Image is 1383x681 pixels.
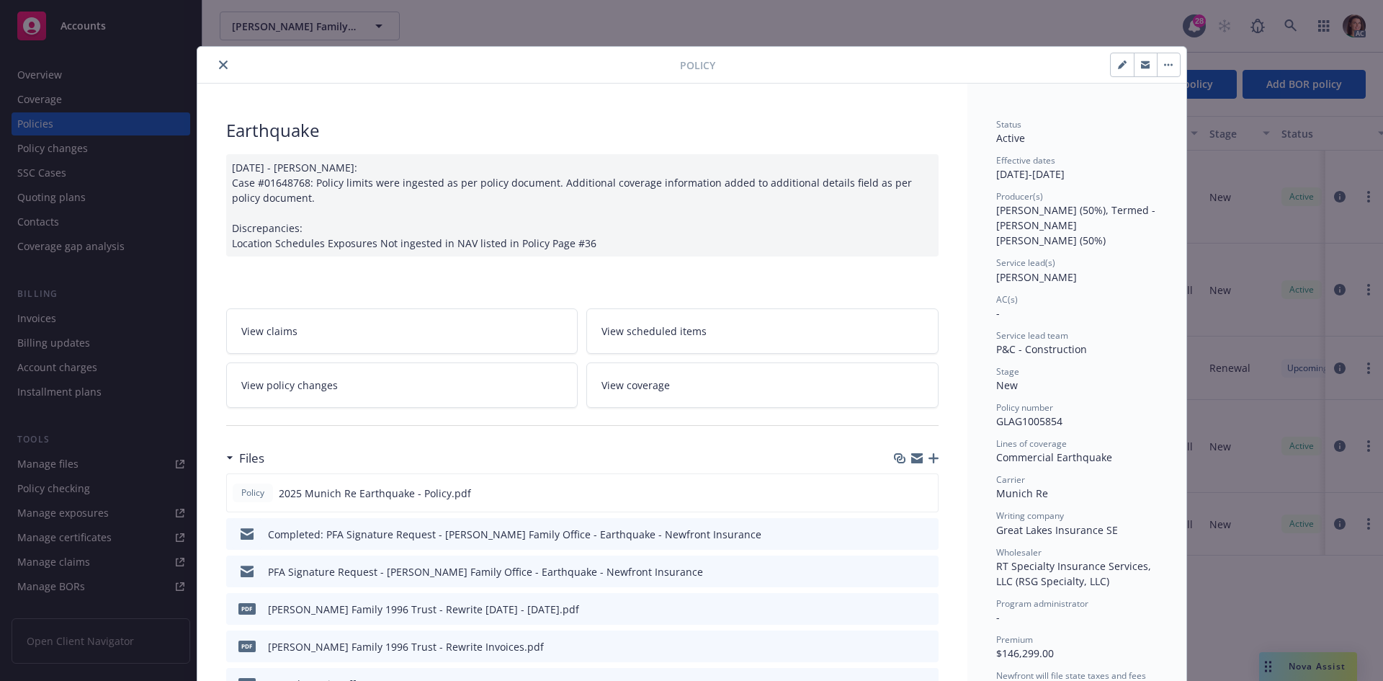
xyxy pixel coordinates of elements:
span: - [996,610,1000,624]
span: AC(s) [996,293,1018,306]
span: Great Lakes Insurance SE [996,523,1118,537]
span: $146,299.00 [996,646,1054,660]
div: Commercial Earthquake [996,450,1158,465]
span: Writing company [996,509,1064,522]
span: - [996,306,1000,320]
span: View policy changes [241,378,338,393]
span: Program administrator [996,597,1088,610]
span: Lines of coverage [996,437,1067,450]
span: Carrier [996,473,1025,486]
span: Munich Re [996,486,1048,500]
h3: Files [239,449,264,468]
span: Effective dates [996,154,1055,166]
button: preview file [920,527,933,542]
button: close [215,56,232,74]
span: Status [996,118,1021,130]
span: View claims [241,324,297,339]
button: download file [896,486,908,501]
span: pdf [238,641,256,651]
span: View scheduled items [601,324,707,339]
span: [PERSON_NAME] [996,270,1077,284]
span: New [996,378,1018,392]
span: RT Specialty Insurance Services, LLC (RSG Specialty, LLC) [996,559,1154,588]
button: download file [897,639,908,654]
button: download file [897,527,908,542]
button: preview file [919,486,932,501]
span: Policy number [996,401,1053,414]
button: preview file [920,564,933,579]
span: 2025 Munich Re Earthquake - Policy.pdf [279,486,471,501]
button: download file [897,564,908,579]
span: Producer(s) [996,190,1043,202]
span: Stage [996,365,1019,378]
div: PFA Signature Request - [PERSON_NAME] Family Office - Earthquake - Newfront Insurance [268,564,703,579]
span: Service lead team [996,329,1068,342]
button: preview file [920,639,933,654]
a: View scheduled items [586,308,939,354]
span: pdf [238,603,256,614]
div: Completed: PFA Signature Request - [PERSON_NAME] Family Office - Earthquake - Newfront Insurance [268,527,761,542]
span: Policy [680,58,715,73]
span: [PERSON_NAME] (50%), Termed - [PERSON_NAME] [PERSON_NAME] (50%) [996,203,1158,247]
div: Earthquake [226,118,939,143]
div: Files [226,449,264,468]
span: Wholesaler [996,546,1042,558]
a: View policy changes [226,362,578,408]
span: Premium [996,633,1033,646]
div: [DATE] - [DATE] [996,154,1158,182]
span: GLAG1005854 [996,414,1062,428]
span: Active [996,131,1025,145]
span: View coverage [601,378,670,393]
div: [PERSON_NAME] Family 1996 Trust - Rewrite Invoices.pdf [268,639,544,654]
span: Policy [238,486,267,499]
button: preview file [920,602,933,617]
div: [PERSON_NAME] Family 1996 Trust - Rewrite [DATE] - [DATE].pdf [268,602,579,617]
span: P&C - Construction [996,342,1087,356]
button: download file [897,602,908,617]
a: View claims [226,308,578,354]
a: View coverage [586,362,939,408]
span: Service lead(s) [996,257,1055,269]
div: [DATE] - [PERSON_NAME]: Case #01648768: Policy limits were ingested as per policy document. Addit... [226,154,939,257]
